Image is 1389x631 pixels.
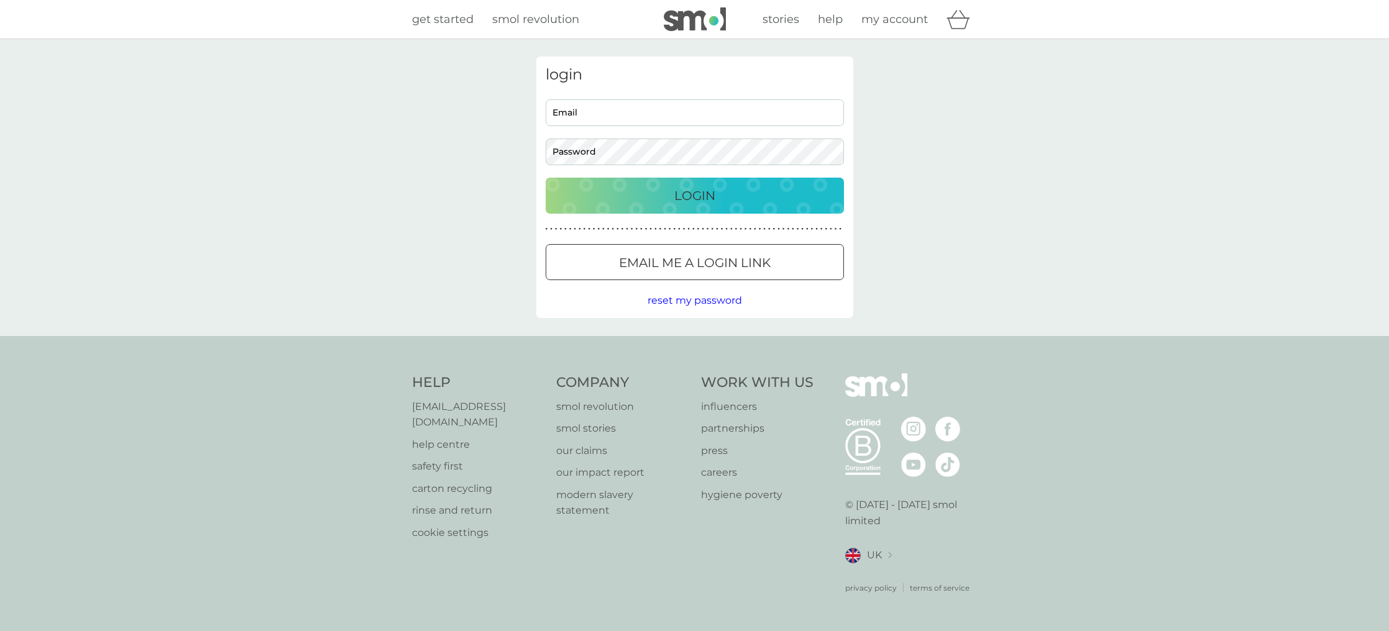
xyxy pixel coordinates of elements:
p: ● [711,226,713,232]
p: ● [602,226,605,232]
p: ● [797,226,799,232]
p: ● [825,226,827,232]
p: Email me a login link [619,253,771,273]
p: ● [669,226,671,232]
p: ● [635,226,638,232]
a: hygiene poverty [701,487,814,503]
p: ● [546,226,548,232]
p: ● [702,226,704,232]
span: help [818,12,843,26]
p: ● [716,226,718,232]
button: Email me a login link [546,244,844,280]
a: cookie settings [412,525,544,541]
p: ● [777,226,780,232]
a: rinse and return [412,502,544,519]
p: ● [811,226,814,232]
span: get started [412,12,474,26]
img: select a new location [888,552,892,559]
p: ● [597,226,600,232]
img: visit the smol Youtube page [901,452,926,477]
p: ● [649,226,652,232]
p: ● [559,226,562,232]
img: UK flag [845,548,861,563]
p: ● [763,226,766,232]
p: ● [801,226,804,232]
p: ● [626,226,628,232]
p: ● [792,226,794,232]
h3: login [546,66,844,84]
a: modern slavery statement [556,487,689,519]
p: ● [768,226,771,232]
p: ● [640,226,643,232]
p: ● [835,226,837,232]
p: ● [683,226,685,232]
span: reset my password [648,294,742,306]
p: ● [740,226,742,232]
p: ● [664,226,666,232]
img: visit the smol Tiktok page [935,452,960,477]
a: safety first [412,458,544,474]
p: ● [735,226,738,232]
p: ● [687,226,690,232]
a: help [818,11,843,29]
p: ● [569,226,572,232]
p: ● [697,226,700,232]
p: ● [607,226,610,232]
span: UK [867,547,882,563]
a: smol stories [556,420,689,437]
a: [EMAIL_ADDRESS][DOMAIN_NAME] [412,399,544,430]
a: our claims [556,443,689,459]
a: my account [861,11,928,29]
p: ● [721,226,723,232]
p: ● [673,226,676,232]
a: stories [763,11,799,29]
p: ● [759,226,761,232]
h4: Work With Us [701,373,814,393]
p: privacy policy [845,582,897,594]
p: ● [631,226,633,232]
a: help centre [412,437,544,453]
a: get started [412,11,474,29]
a: influencers [701,399,814,415]
a: smol revolution [492,11,579,29]
p: Login [674,186,715,206]
span: my account [861,12,928,26]
img: visit the smol Instagram page [901,417,926,442]
p: ● [574,226,576,232]
p: ● [806,226,809,232]
div: basket [947,7,978,32]
p: ● [692,226,695,232]
img: visit the smol Facebook page [935,417,960,442]
a: carton recycling [412,481,544,497]
p: ● [745,226,747,232]
p: ● [588,226,590,232]
p: ● [830,226,832,232]
p: ● [678,226,681,232]
p: press [701,443,814,459]
p: ● [782,226,785,232]
p: ● [787,226,789,232]
a: our impact report [556,465,689,481]
a: terms of service [910,582,970,594]
p: ● [730,226,733,232]
p: ● [579,226,581,232]
p: ● [564,226,567,232]
p: © [DATE] - [DATE] smol limited [845,497,978,529]
p: ● [749,226,751,232]
p: ● [839,226,841,232]
p: ● [820,226,823,232]
p: ● [593,226,595,232]
a: smol revolution [556,399,689,415]
p: ● [707,226,709,232]
span: stories [763,12,799,26]
button: reset my password [648,293,742,309]
p: ● [612,226,614,232]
